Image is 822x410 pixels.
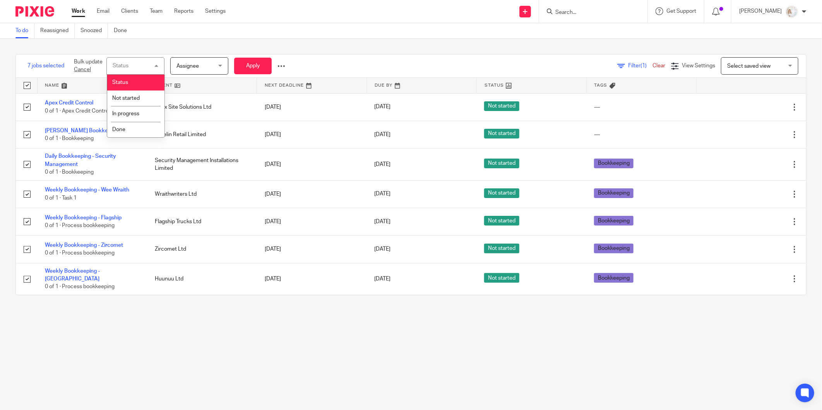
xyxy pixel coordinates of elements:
span: 0 of 1 · Process bookkeeping [45,251,115,256]
span: Not started [484,273,519,283]
td: [DATE] [257,236,367,263]
a: Clear [652,63,665,68]
span: 0 of 1 · Apex Credit Control [45,108,110,114]
td: [DATE] [257,93,367,121]
a: Weekly Bookkeeping - Zircomet [45,243,123,248]
img: Image.jpeg [786,5,798,18]
span: In progress [112,111,139,116]
span: [DATE] [375,104,391,110]
span: [DATE] [375,276,391,282]
td: Huunuu Ltd [147,263,257,295]
a: Cancel [74,67,91,72]
td: [DATE] [257,263,367,295]
span: Tags [594,83,608,87]
a: Email [97,7,110,15]
div: --- [594,131,688,138]
p: [PERSON_NAME] [739,7,782,15]
span: 7 jobs selected [27,62,64,70]
span: 0 of 1 · Process bookkeeping [45,223,115,228]
p: Bulk update [74,58,103,74]
a: Weekly Bookkeeping - [GEOGRAPHIC_DATA] [45,268,100,282]
a: Reassigned [40,23,75,38]
a: To do [15,23,34,38]
td: Security Management Installations Limited [147,149,257,180]
span: 0 of 1 · Task 1 [45,195,77,201]
td: Zircomet Ltd [147,236,257,263]
span: [DATE] [375,219,391,224]
a: Snoozed [80,23,108,38]
td: [DATE] [257,149,367,180]
td: Flagship Trucks Ltd [147,208,257,235]
a: Team [150,7,163,15]
span: Bookkeeping [594,273,634,283]
span: [DATE] [375,132,391,137]
span: Not started [484,188,519,198]
a: Daily Bookkeeping - Security Management [45,154,116,167]
span: Filter [628,63,652,68]
span: Not started [484,244,519,253]
span: Not started [484,159,519,168]
td: Apex Site Solutions Ltd [147,93,257,121]
span: View Settings [682,63,715,68]
span: Bookkeeping [594,159,634,168]
span: Not started [484,101,519,111]
button: Apply [234,58,272,74]
span: [DATE] [375,247,391,252]
td: [DATE] [257,180,367,208]
div: --- [594,103,688,111]
span: Bookkeeping [594,188,634,198]
td: Wraithwriters Ltd [147,180,257,208]
span: Done [112,127,125,132]
a: Weekly Bookkeeping - Wee Wraith [45,187,129,193]
span: 0 of 1 · Bookkeeping [45,169,94,175]
input: Search [555,9,624,16]
span: Status [112,80,128,85]
a: Apex Credit Control [45,100,93,106]
a: Reports [174,7,194,15]
a: Done [114,23,133,38]
a: Work [72,7,85,15]
td: Javelin Retail Limited [147,121,257,148]
td: [DATE] [257,208,367,235]
span: Not started [484,216,519,226]
span: 0 of 1 · Process bookkeeping [45,284,115,290]
span: Get Support [666,9,696,14]
span: Not started [112,96,140,101]
span: Bookkeeping [594,216,634,226]
span: Select saved view [727,63,771,69]
a: Weekly Bookkeeping - Flagship [45,215,122,220]
a: [PERSON_NAME] Bookkeeping [45,128,122,133]
span: [DATE] [375,191,391,197]
img: Pixie [15,6,54,17]
td: [DATE] [257,121,367,148]
div: Status [113,63,128,68]
a: Settings [205,7,226,15]
span: Bookkeeping [594,244,634,253]
span: Not started [484,129,519,138]
a: Clients [121,7,138,15]
span: [DATE] [375,162,391,167]
span: Assignee [176,63,199,69]
span: (1) [640,63,647,68]
span: 0 of 1 · Bookkeeping [45,136,94,141]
